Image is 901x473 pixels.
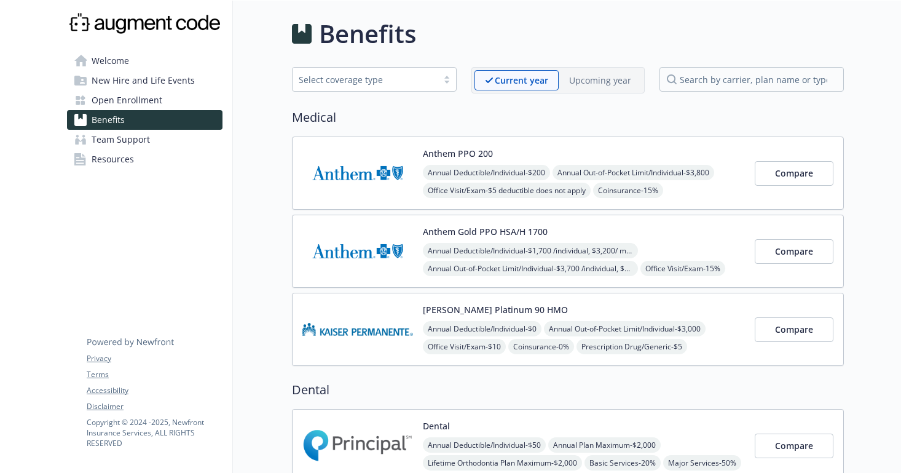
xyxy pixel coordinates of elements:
[423,455,582,471] span: Lifetime Orthodontia Plan Maximum - $2,000
[775,167,813,179] span: Compare
[423,419,450,432] button: Dental
[576,339,687,354] span: Prescription Drug/Generic - $5
[87,401,222,412] a: Disclaimer
[508,339,574,354] span: Coinsurance - 0%
[92,130,150,149] span: Team Support
[775,245,813,257] span: Compare
[423,339,506,354] span: Office Visit/Exam - $10
[67,149,222,169] a: Resources
[423,303,568,316] button: [PERSON_NAME] Platinum 90 HMO
[299,73,431,86] div: Select coverage type
[302,147,413,199] img: Anthem Blue Cross carrier logo
[423,243,638,258] span: Annual Deductible/Individual - $1,700 /individual, $3,200/ member
[584,455,661,471] span: Basic Services - 20%
[292,108,844,127] h2: Medical
[569,74,631,87] p: Upcoming year
[302,303,413,356] img: Kaiser Permanente Insurance Company carrier logo
[67,51,222,71] a: Welcome
[544,321,706,336] span: Annual Out-of-Pocket Limit/Individual - $3,000
[495,74,548,87] p: Current year
[423,183,591,198] span: Office Visit/Exam - $5 deductible does not apply
[92,71,195,90] span: New Hire and Life Events
[593,183,663,198] span: Coinsurance - 15%
[775,440,813,451] span: Compare
[423,147,493,160] button: Anthem PPO 200
[67,110,222,130] a: Benefits
[755,239,833,264] button: Compare
[87,369,222,380] a: Terms
[87,353,222,364] a: Privacy
[423,437,546,453] span: Annual Deductible/Individual - $50
[663,455,741,471] span: Major Services - 50%
[755,161,833,186] button: Compare
[423,261,638,276] span: Annual Out-of-Pocket Limit/Individual - $3,700 /individual, $3,700/ member
[659,67,844,92] input: search by carrier, plan name or type
[87,417,222,448] p: Copyright © 2024 - 2025 , Newfront Insurance Services, ALL RIGHTS RESERVED
[319,15,416,52] h1: Benefits
[302,419,413,472] img: Principal Financial Group Inc carrier logo
[423,321,541,336] span: Annual Deductible/Individual - $0
[92,51,129,71] span: Welcome
[302,225,413,277] img: Anthem Blue Cross carrier logo
[67,71,222,90] a: New Hire and Life Events
[92,110,125,130] span: Benefits
[775,324,813,335] span: Compare
[423,225,548,238] button: Anthem Gold PPO HSA/H 1700
[423,165,550,180] span: Annual Deductible/Individual - $200
[640,261,725,276] span: Office Visit/Exam - 15%
[755,434,833,458] button: Compare
[755,317,833,342] button: Compare
[87,385,222,396] a: Accessibility
[553,165,714,180] span: Annual Out-of-Pocket Limit/Individual - $3,800
[67,90,222,110] a: Open Enrollment
[92,149,134,169] span: Resources
[67,130,222,149] a: Team Support
[548,437,661,453] span: Annual Plan Maximum - $2,000
[292,381,844,399] h2: Dental
[92,90,162,110] span: Open Enrollment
